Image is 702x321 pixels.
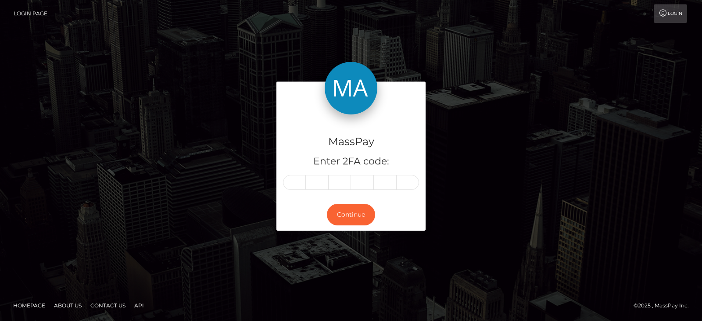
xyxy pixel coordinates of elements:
[654,4,687,23] a: Login
[50,299,85,312] a: About Us
[10,299,49,312] a: Homepage
[283,134,419,150] h4: MassPay
[325,62,377,114] img: MassPay
[283,155,419,168] h5: Enter 2FA code:
[131,299,147,312] a: API
[327,204,375,225] button: Continue
[14,4,47,23] a: Login Page
[634,301,695,310] div: © 2025 , MassPay Inc.
[87,299,129,312] a: Contact Us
